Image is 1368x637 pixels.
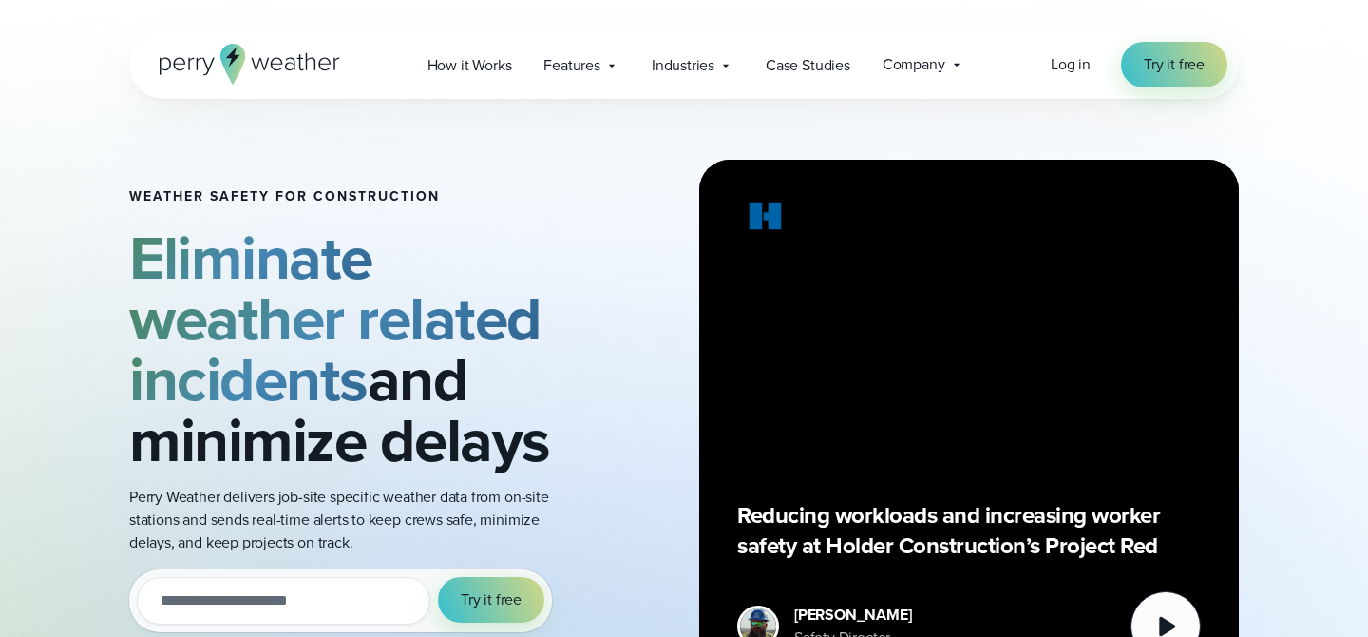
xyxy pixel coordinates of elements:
span: Log in [1051,53,1091,75]
h1: Weather safety for Construction [129,189,574,204]
img: Holder.svg [737,198,794,241]
a: Log in [1051,53,1091,76]
p: Perry Weather delivers job-site specific weather data from on-site stations and sends real-time a... [129,486,574,554]
span: Industries [652,54,714,77]
h2: and minimize delays [129,227,574,471]
a: How it Works [411,46,528,85]
strong: Eliminate weather related incidents [129,213,541,424]
span: Features [543,54,600,77]
span: How it Works [427,54,512,77]
a: Case Studies [750,46,866,85]
span: Try it free [1144,53,1205,76]
button: Try it free [438,577,544,623]
span: Company [883,53,945,76]
p: Reducing workloads and increasing worker safety at Holder Construction’s Project Red [737,500,1201,561]
span: Case Studies [766,54,850,77]
span: Try it free [461,589,522,611]
div: [PERSON_NAME] [794,604,912,627]
a: Try it free [1121,42,1227,87]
